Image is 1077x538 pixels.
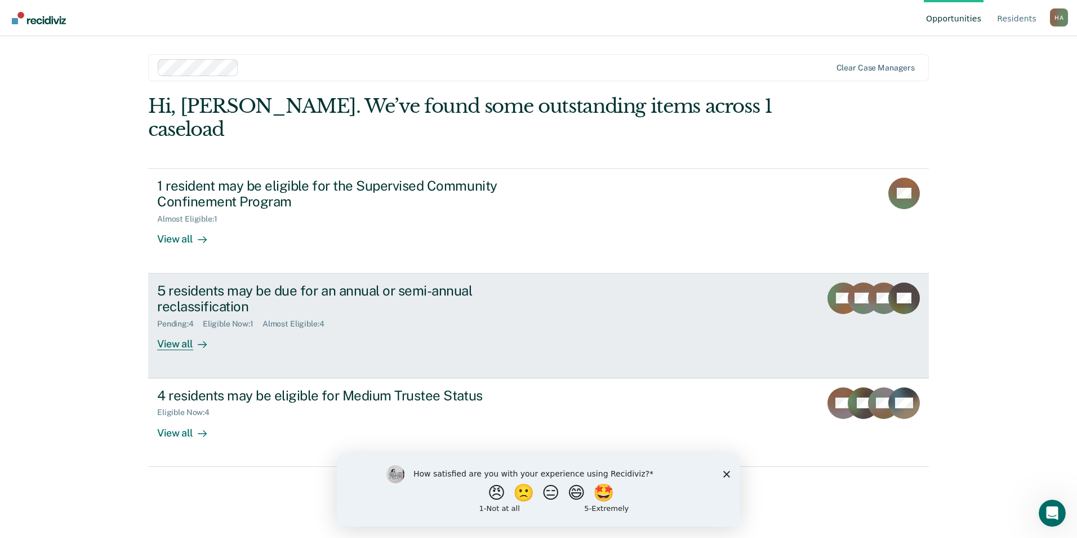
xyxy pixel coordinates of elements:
[148,274,929,378] a: 5 residents may be due for an annual or semi-annual reclassificationPending:4Eligible Now:1Almost...
[148,168,929,274] a: 1 resident may be eligible for the Supervised Community Confinement ProgramAlmost Eligible:1View all
[148,378,929,467] a: 4 residents may be eligible for Medium Trustee StatusEligible Now:4View all
[157,387,553,404] div: 4 residents may be eligible for Medium Trustee Status
[157,214,226,224] div: Almost Eligible : 1
[157,417,220,439] div: View all
[157,178,553,210] div: 1 resident may be eligible for the Supervised Community Confinement Program
[148,95,773,141] div: Hi, [PERSON_NAME]. We’ve found some outstanding items across 1 caseload
[262,319,333,329] div: Almost Eligible : 4
[1039,500,1066,527] iframe: Intercom live chat
[1050,8,1068,27] div: H A
[157,224,220,246] div: View all
[157,319,203,329] div: Pending : 4
[1050,8,1068,27] button: Profile dropdown button
[157,283,553,315] div: 5 residents may be due for an annual or semi-annual reclassification
[203,319,262,329] div: Eligible Now : 1
[836,63,915,73] div: Clear case managers
[157,408,219,417] div: Eligible Now : 4
[337,454,740,527] iframe: Survey by Kim from Recidiviz
[157,329,220,351] div: View all
[12,12,66,24] img: Recidiviz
